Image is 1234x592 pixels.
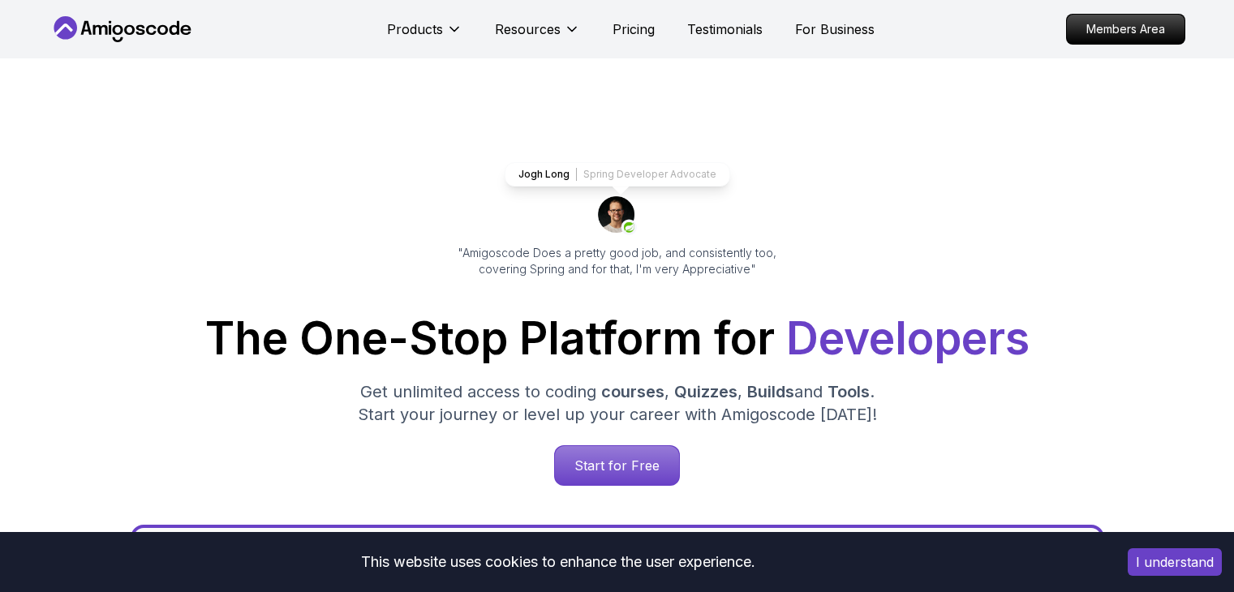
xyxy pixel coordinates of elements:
[598,196,637,235] img: josh long
[1066,14,1185,45] a: Members Area
[495,19,580,52] button: Resources
[387,19,443,39] p: Products
[345,380,890,426] p: Get unlimited access to coding , , and . Start your journey or level up your career with Amigosco...
[387,19,462,52] button: Products
[786,311,1030,365] span: Developers
[583,168,716,181] p: Spring Developer Advocate
[613,19,655,39] a: Pricing
[495,19,561,39] p: Resources
[795,19,875,39] a: For Business
[687,19,763,39] a: Testimonials
[12,544,1103,580] div: This website uses cookies to enhance the user experience.
[554,445,680,486] a: Start for Free
[1067,15,1185,44] p: Members Area
[747,382,794,401] span: Builds
[601,382,664,401] span: courses
[674,382,737,401] span: Quizzes
[828,382,870,401] span: Tools
[555,446,679,485] p: Start for Free
[1128,548,1222,576] button: Accept cookies
[62,316,1172,361] h1: The One-Stop Platform for
[518,168,570,181] p: Jogh Long
[436,245,799,277] p: "Amigoscode Does a pretty good job, and consistently too, covering Spring and for that, I'm very ...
